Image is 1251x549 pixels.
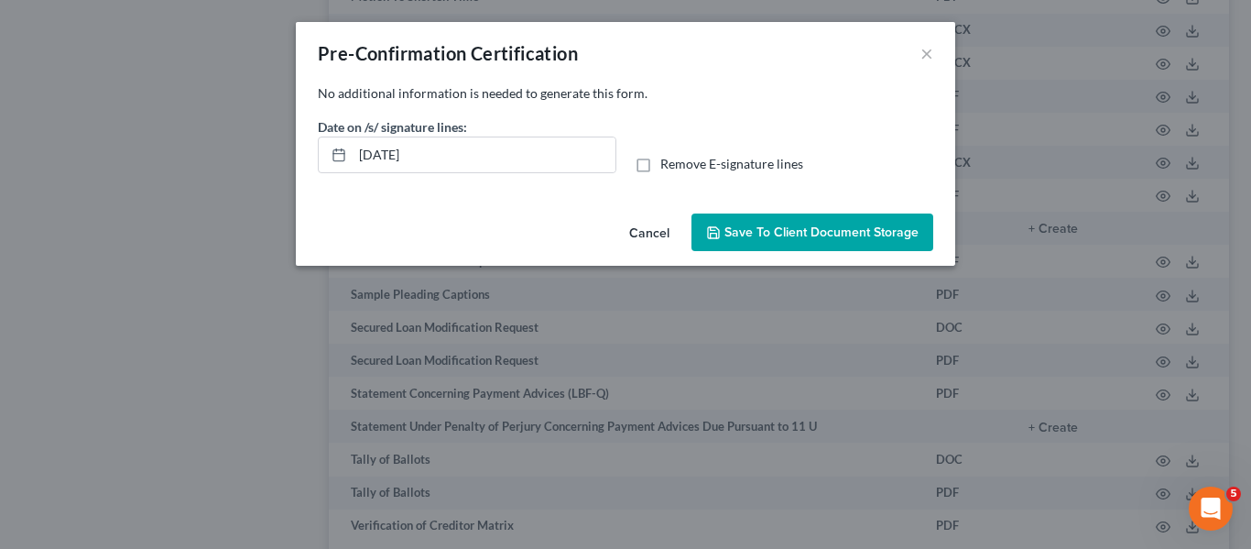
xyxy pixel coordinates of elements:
[318,84,933,103] p: No additional information is needed to generate this form.
[724,225,919,240] span: Save to Client Document Storage
[920,42,933,64] button: ×
[691,214,933,252] button: Save to Client Document Storage
[318,40,578,66] div: Pre-Confirmation Certification
[1226,487,1241,501] span: 5
[660,156,803,171] span: Remove E-signature lines
[615,215,684,252] button: Cancel
[1189,487,1233,531] iframe: Intercom live chat
[353,137,615,172] input: MM/DD/YYYY
[318,117,467,137] label: Date on /s/ signature lines:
